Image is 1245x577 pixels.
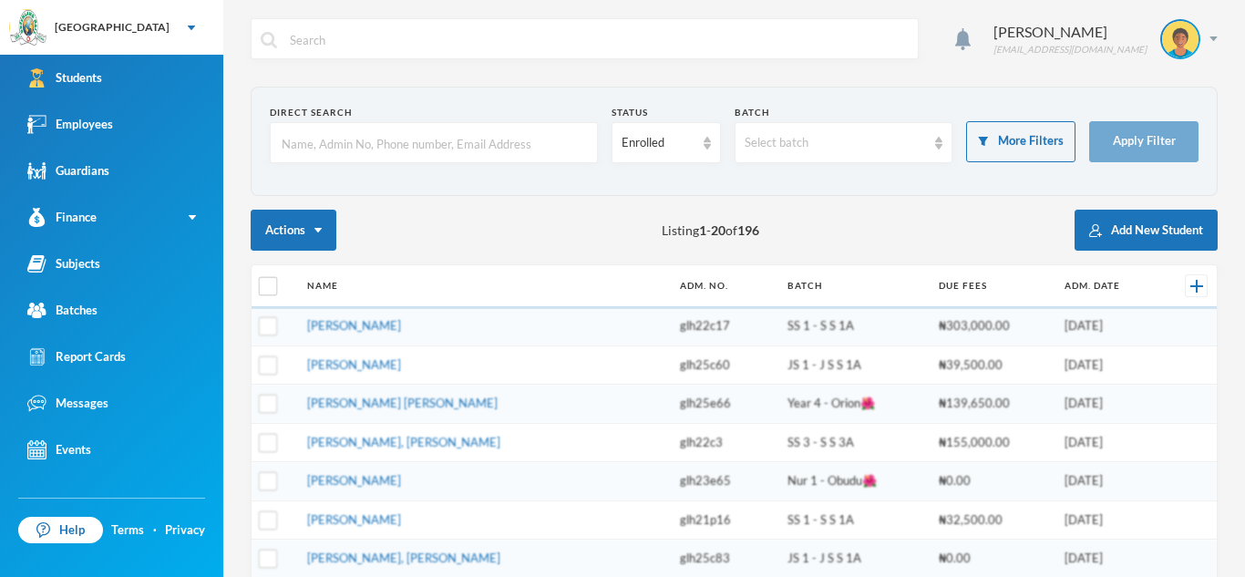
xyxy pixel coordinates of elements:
[10,10,46,46] img: logo
[671,500,778,540] td: glh21p16
[261,32,277,48] img: search
[55,19,170,36] div: [GEOGRAPHIC_DATA]
[671,385,778,424] td: glh25e66
[307,551,500,565] a: [PERSON_NAME], [PERSON_NAME]
[778,265,930,307] th: Batch
[111,521,144,540] a: Terms
[1055,500,1159,540] td: [DATE]
[930,500,1055,540] td: ₦32,500.00
[280,123,588,164] input: Name, Admin No, Phone number, Email Address
[153,521,157,540] div: ·
[662,221,759,240] span: Listing - of
[930,345,1055,385] td: ₦39,500.00
[27,301,98,320] div: Batches
[165,521,205,540] a: Privacy
[745,134,927,152] div: Select batch
[270,106,598,119] div: Direct Search
[298,265,671,307] th: Name
[1089,121,1199,162] button: Apply Filter
[930,265,1055,307] th: Due Fees
[27,440,91,459] div: Events
[711,222,725,238] b: 20
[930,385,1055,424] td: ₦139,650.00
[622,134,695,152] div: Enrolled
[930,462,1055,501] td: ₦0.00
[778,385,930,424] td: Year 4 - Orion🌺
[778,423,930,462] td: SS 3 - S S 3A
[27,347,126,366] div: Report Cards
[671,423,778,462] td: glh22c3
[1055,265,1159,307] th: Adm. Date
[671,265,778,307] th: Adm. No.
[778,307,930,346] td: SS 1 - S S 1A
[612,106,721,119] div: Status
[671,462,778,501] td: glh23e65
[307,318,401,333] a: [PERSON_NAME]
[27,115,113,134] div: Employees
[930,423,1055,462] td: ₦155,000.00
[778,462,930,501] td: Nur 1 - Obudu🌺
[778,345,930,385] td: JS 1 - J S S 1A
[1162,21,1199,57] img: STUDENT
[307,512,401,527] a: [PERSON_NAME]
[930,307,1055,346] td: ₦303,000.00
[1190,280,1203,293] img: +
[251,210,336,251] button: Actions
[993,43,1147,57] div: [EMAIL_ADDRESS][DOMAIN_NAME]
[27,394,108,413] div: Messages
[18,517,103,544] a: Help
[1055,423,1159,462] td: [DATE]
[993,21,1147,43] div: [PERSON_NAME]
[966,121,1075,162] button: More Filters
[27,208,97,227] div: Finance
[27,254,100,273] div: Subjects
[778,500,930,540] td: SS 1 - S S 1A
[307,396,498,410] a: [PERSON_NAME] [PERSON_NAME]
[1055,462,1159,501] td: [DATE]
[27,161,109,180] div: Guardians
[1055,345,1159,385] td: [DATE]
[307,435,500,449] a: [PERSON_NAME], [PERSON_NAME]
[307,473,401,488] a: [PERSON_NAME]
[288,19,909,60] input: Search
[27,68,102,88] div: Students
[699,222,706,238] b: 1
[737,222,759,238] b: 196
[671,345,778,385] td: glh25c60
[307,357,401,372] a: [PERSON_NAME]
[671,307,778,346] td: glh22c17
[1055,385,1159,424] td: [DATE]
[1075,210,1218,251] button: Add New Student
[735,106,953,119] div: Batch
[1055,307,1159,346] td: [DATE]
